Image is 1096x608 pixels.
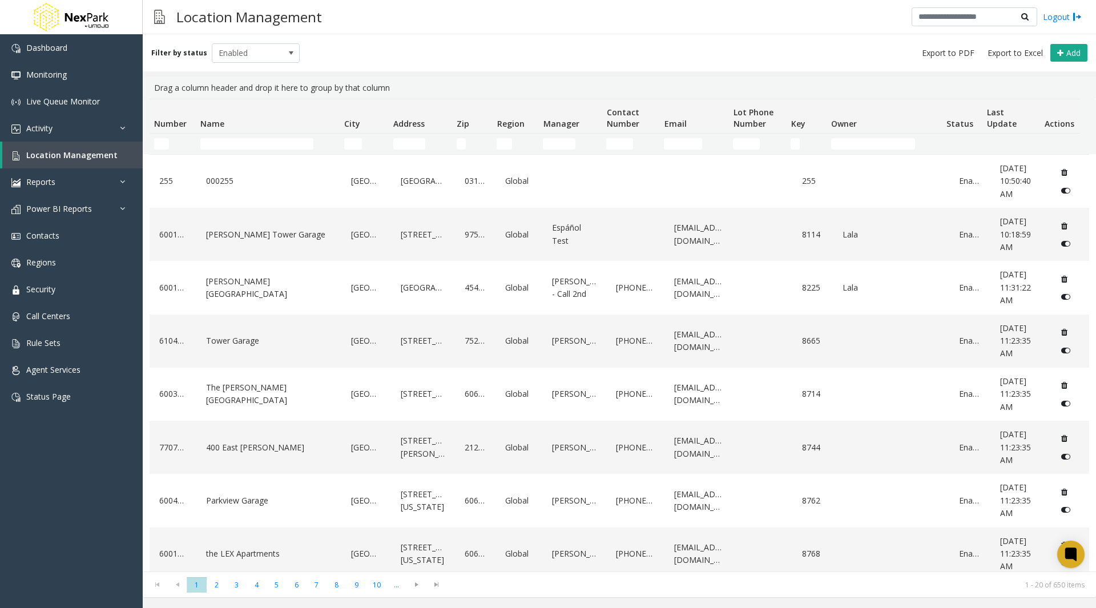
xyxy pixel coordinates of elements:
a: Enabled [956,172,983,190]
a: 600400 [156,492,190,510]
a: [PERSON_NAME] - Call 2nd [549,272,599,304]
span: Agent Services [26,364,80,375]
a: [PERSON_NAME] [549,492,599,510]
span: Monitoring [26,69,67,80]
span: Go to the next page [406,577,426,593]
a: [PHONE_NUMBER] [613,279,658,297]
span: Lot Phone Number [734,107,773,129]
a: [DATE] 10:18:59 AM [997,212,1042,256]
td: City Filter [340,134,389,154]
img: 'icon' [11,124,21,134]
a: [GEOGRAPHIC_DATA] [348,492,384,510]
a: [EMAIL_ADDRESS][DOMAIN_NAME] [671,219,727,250]
a: [DATE] 11:23:35 AM [997,532,1042,576]
span: Page 1 [187,577,207,593]
img: 'icon' [11,312,21,321]
a: 000255 [203,172,335,190]
a: 8225 [799,279,826,297]
span: Page 2 [207,577,227,593]
span: Last Update [987,107,1017,129]
a: [DATE] 11:23:35 AM [997,372,1042,416]
button: Disable [1055,182,1077,200]
span: Go to the last page [429,580,444,589]
a: 8762 [799,492,826,510]
span: [DATE] 10:18:59 AM [1000,216,1031,252]
input: Name Filter [200,138,313,150]
a: [GEOGRAPHIC_DATA] [398,172,448,190]
span: Page 5 [267,577,287,593]
span: [DATE] 11:23:35 AM [1000,376,1031,412]
td: Name Filter [196,134,340,154]
button: Export to PDF [917,45,979,61]
img: 'icon' [11,259,21,268]
span: Live Queue Monitor [26,96,100,107]
a: 8114 [799,226,826,244]
td: Address Filter [389,134,452,154]
td: Owner Filter [827,134,942,154]
button: Export to Excel [983,45,1047,61]
a: [DATE] 11:23:35 AM [997,425,1042,469]
td: Manager Filter [538,134,602,154]
button: Delete [1055,482,1074,501]
span: Manager [543,118,579,129]
input: Owner Filter [831,138,915,150]
a: [PERSON_NAME] [549,385,599,403]
a: [PHONE_NUMBER] [613,332,658,350]
img: 'icon' [11,178,21,187]
img: 'icon' [11,98,21,107]
span: Zip [457,118,469,129]
a: Global [502,545,535,563]
a: [STREET_ADDRESS][US_STATE] [398,485,448,517]
input: Region Filter [497,138,511,150]
button: Delete [1055,536,1074,554]
a: [PHONE_NUMBER] [613,492,658,510]
span: [DATE] 11:23:35 AM [1000,323,1031,359]
a: 454321 [462,279,489,297]
a: Parkview Garage [203,492,335,510]
a: [EMAIL_ADDRESS][DOMAIN_NAME] [671,379,727,410]
a: [GEOGRAPHIC_DATA] [348,385,384,403]
span: [DATE] 11:23:35 AM [1000,482,1031,518]
a: Enabled [956,332,983,350]
input: City Filter [344,138,362,150]
td: Number Filter [150,134,196,154]
span: Call Centers [26,311,70,321]
span: Reports [26,176,55,187]
a: 400 East [PERSON_NAME] [203,438,335,457]
a: 770709 [156,438,190,457]
a: [PHONE_NUMBER] [613,545,658,563]
span: Regions [26,257,56,268]
img: 'icon' [11,44,21,53]
span: [DATE] 11:23:35 AM [1000,535,1031,572]
a: 255 [156,172,190,190]
a: 600128 [156,279,190,297]
span: Go to the next page [409,580,424,589]
span: Region [497,118,525,129]
a: 60611 [462,492,489,510]
td: Last Update Filter [982,134,1039,154]
a: [PHONE_NUMBER] [613,385,658,403]
a: [GEOGRAPHIC_DATA] [348,545,384,563]
a: Location Management [2,142,143,168]
a: 75202 [462,332,489,350]
h3: Location Management [171,3,328,31]
a: 8744 [799,438,826,457]
button: Disable [1055,235,1077,253]
a: Global [502,492,535,510]
td: Region Filter [492,134,538,154]
a: 610494 [156,332,190,350]
a: [EMAIL_ADDRESS][DOMAIN_NAME] [671,538,727,570]
span: Export to PDF [922,47,974,59]
a: [PERSON_NAME] [549,332,599,350]
a: 60012811 [156,226,190,244]
span: Page 4 [247,577,267,593]
td: Contact Number Filter [602,134,659,154]
button: Disable [1055,501,1077,519]
img: 'icon' [11,71,21,80]
span: Page 11 [386,577,406,593]
a: [STREET_ADDRESS][PERSON_NAME] [398,432,448,463]
a: Enabled [956,438,983,457]
input: Lot Phone Number Filter [733,138,759,150]
span: [DATE] 11:23:35 AM [1000,429,1031,465]
a: 600168 [156,545,190,563]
